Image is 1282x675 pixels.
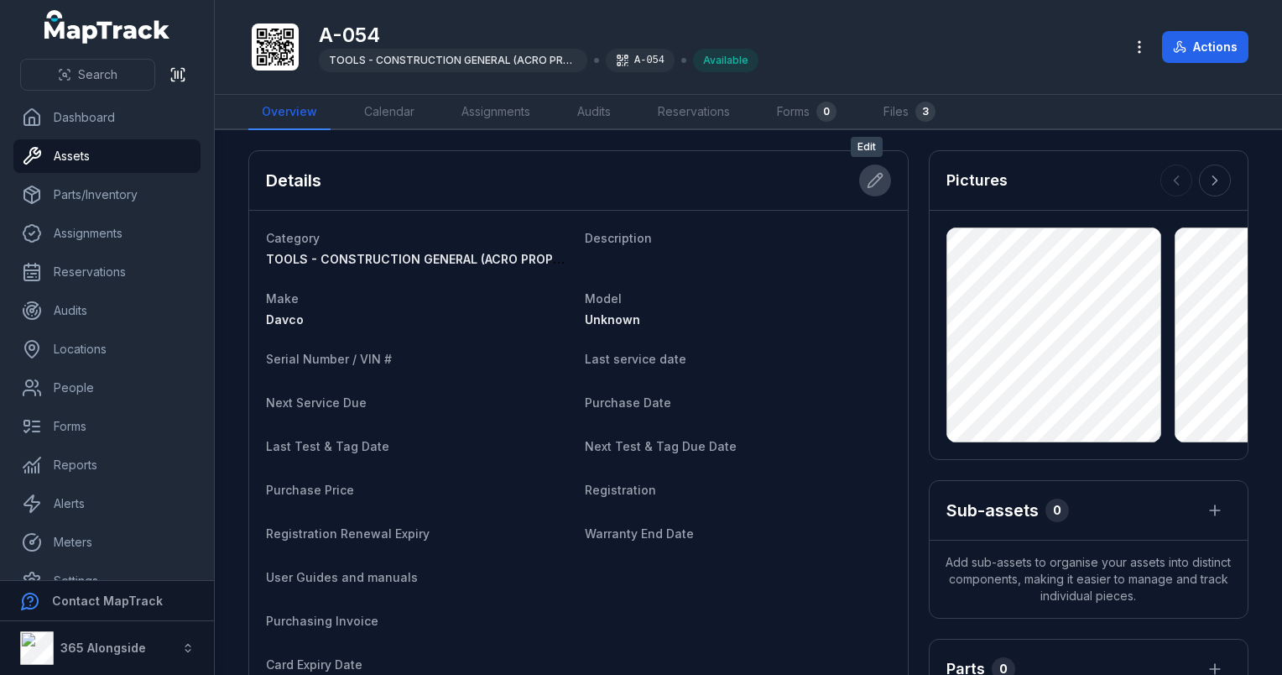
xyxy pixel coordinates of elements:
[930,541,1248,618] span: Add sub-assets to organise your assets into distinct components, making it easier to manage and t...
[585,231,652,245] span: Description
[870,95,949,130] a: Files3
[266,169,321,192] h2: Details
[13,139,201,173] a: Assets
[319,22,758,49] h1: A-054
[606,49,675,72] div: A-054
[329,54,691,66] span: TOOLS - CONSTRUCTION GENERAL (ACRO PROPS, HAND TOOLS, ETC)
[60,641,146,655] strong: 365 Alongside
[13,448,201,482] a: Reports
[266,483,354,497] span: Purchase Price
[585,526,694,541] span: Warranty End Date
[816,102,836,122] div: 0
[448,95,544,130] a: Assignments
[266,614,378,628] span: Purchasing Invoice
[13,564,201,598] a: Settings
[13,487,201,521] a: Alerts
[13,217,201,250] a: Assignments
[351,95,428,130] a: Calendar
[585,439,737,453] span: Next Test & Tag Due Date
[266,352,392,366] span: Serial Number / VIN #
[13,526,201,559] a: Meters
[13,332,201,366] a: Locations
[266,252,682,266] span: TOOLS - CONSTRUCTION GENERAL (ACRO PROPS, HAND TOOLS, ETC)
[13,255,201,289] a: Reservations
[693,49,758,72] div: Available
[266,570,418,584] span: User Guides and manuals
[564,95,624,130] a: Audits
[644,95,743,130] a: Reservations
[585,483,656,497] span: Registration
[763,95,850,130] a: Forms0
[248,95,331,130] a: Overview
[266,439,389,453] span: Last Test & Tag Date
[266,231,320,245] span: Category
[78,66,117,83] span: Search
[13,294,201,327] a: Audits
[585,352,686,366] span: Last service date
[266,312,304,327] span: Davco
[585,291,622,306] span: Model
[13,101,201,134] a: Dashboard
[20,59,155,91] button: Search
[946,169,1008,192] h3: Pictures
[585,395,671,410] span: Purchase Date
[266,526,430,541] span: Registration Renewal Expiry
[851,137,883,157] span: Edit
[1162,31,1248,63] button: Actions
[1045,499,1069,522] div: 0
[13,410,201,443] a: Forms
[915,102,935,122] div: 3
[44,10,170,44] a: MapTrack
[13,178,201,212] a: Parts/Inventory
[52,594,163,608] strong: Contact MapTrack
[266,657,362,672] span: Card Expiry Date
[266,291,299,306] span: Make
[13,371,201,405] a: People
[266,395,367,410] span: Next Service Due
[946,499,1039,522] h2: Sub-assets
[585,312,640,327] span: Unknown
